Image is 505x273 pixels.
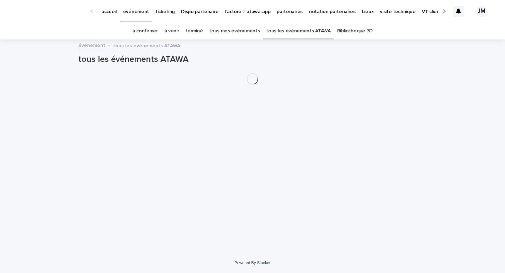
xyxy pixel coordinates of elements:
[234,261,270,265] a: Powered By Stacker
[337,23,373,39] a: Bibliothèque 3D
[476,6,487,17] div: JM
[78,54,427,65] h1: tous les événements ATAWA
[14,4,83,18] img: Ls34BcGeRexTGTNfXpUC
[132,23,158,39] a: à confirmer
[266,23,330,39] a: tous les événements ATAWA
[113,41,180,49] p: tous les événements ATAWA
[209,23,260,39] a: tous mes événements
[185,23,203,39] a: terminé
[164,23,179,39] a: à venir
[78,41,105,49] a: événement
